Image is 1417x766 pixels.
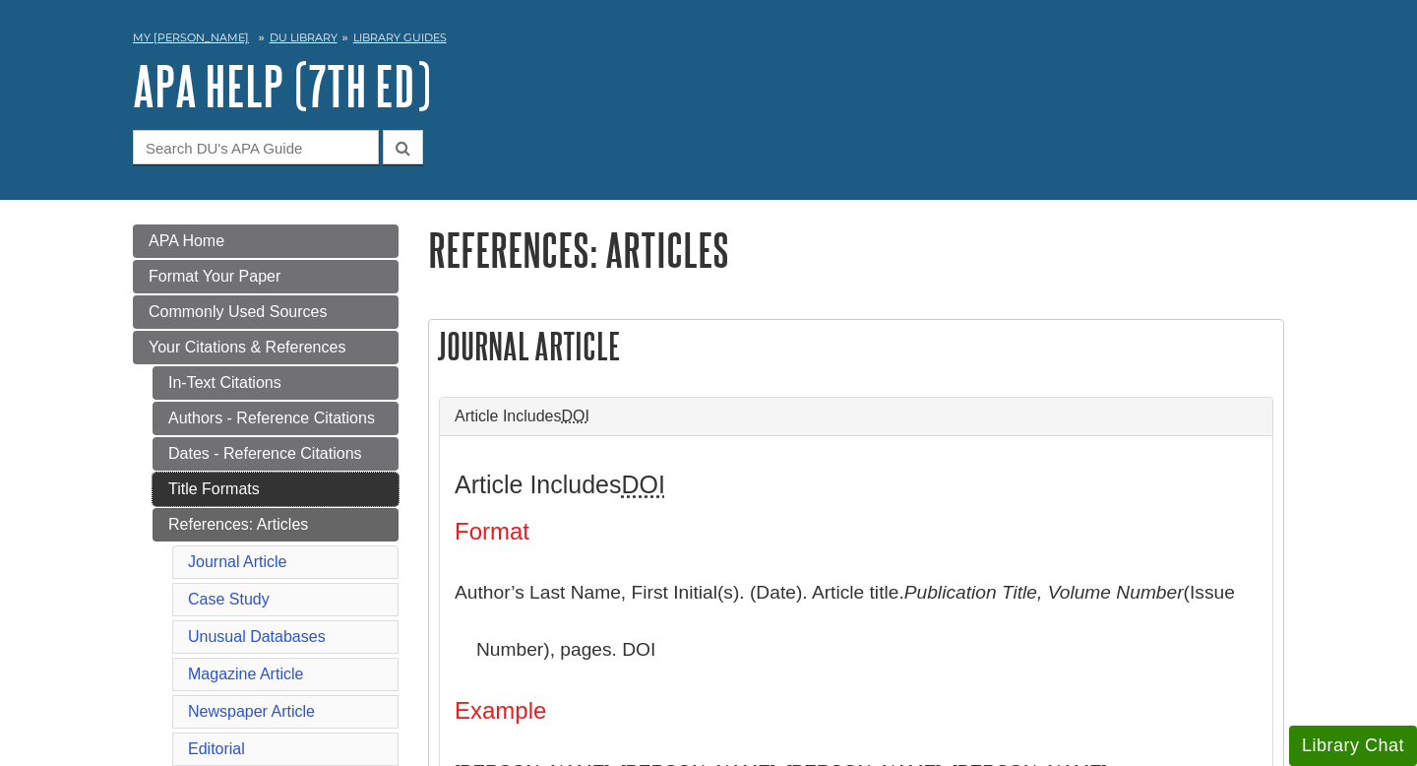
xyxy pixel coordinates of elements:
[133,260,399,293] a: Format Your Paper
[429,320,1283,372] h2: Journal Article
[133,331,399,364] a: Your Citations & References
[188,591,270,607] a: Case Study
[904,582,1184,603] i: Publication Title, Volume Number
[1289,726,1417,766] button: Library Chat
[149,339,345,355] span: Your Citations & References
[153,366,399,400] a: In-Text Citations
[353,31,447,44] a: Library Guides
[188,666,303,682] a: Magazine Article
[133,130,379,164] input: Search DU's APA Guide
[153,473,399,506] a: Title Formats
[270,31,338,44] a: DU Library
[133,25,1284,56] nav: breadcrumb
[153,508,399,542] a: References: Articles
[149,232,224,249] span: APA Home
[455,564,1258,677] p: Author’s Last Name, First Initial(s). (Date). Article title. (Issue Number), pages. DOI
[188,553,287,570] a: Journal Article
[133,30,249,46] a: My [PERSON_NAME]
[188,628,326,645] a: Unusual Databases
[622,471,665,498] abbr: Digital Object Identifier. This is the string of numbers associated with a particular article. No...
[133,295,399,329] a: Commonly Used Sources
[149,268,280,285] span: Format Your Paper
[133,224,399,258] a: APA Home
[455,408,1258,425] a: Article IncludesDOI
[153,402,399,435] a: Authors - Reference Citations
[149,303,327,320] span: Commonly Used Sources
[133,55,431,116] a: APA Help (7th Ed)
[455,698,1258,724] h4: Example
[188,740,245,757] a: Editorial
[455,471,1258,499] h3: Article Includes
[428,224,1284,275] h1: References: Articles
[188,703,315,720] a: Newspaper Article
[455,519,1258,544] h4: Format
[562,408,589,424] abbr: Digital Object Identifier. This is the string of numbers associated with a particular article. No...
[153,437,399,471] a: Dates - Reference Citations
